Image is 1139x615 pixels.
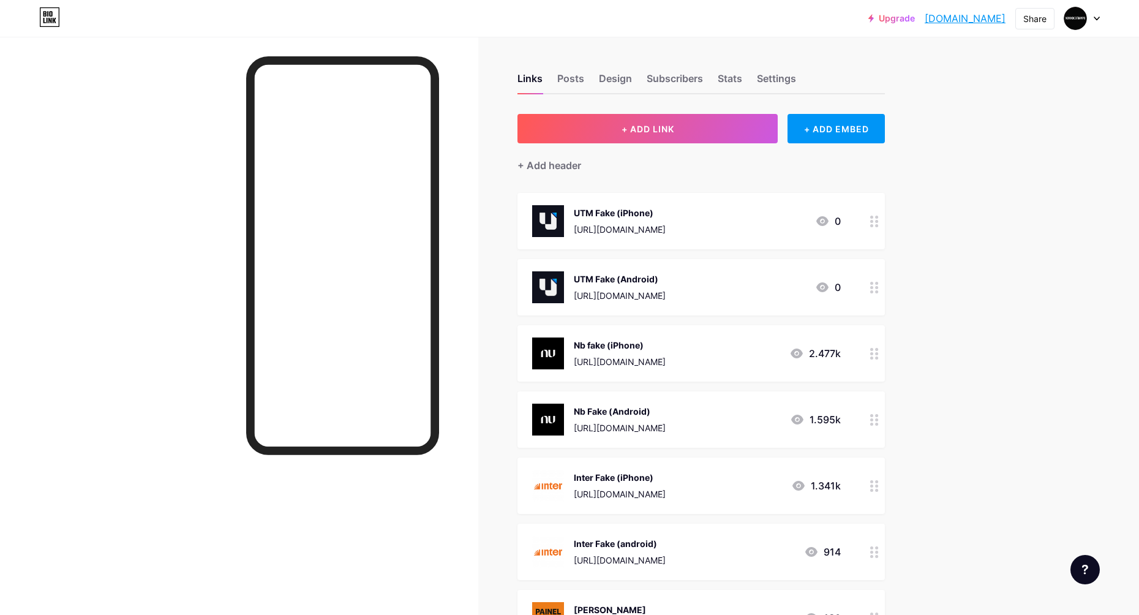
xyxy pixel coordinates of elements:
[532,205,564,237] img: UTM Fake (iPhone)
[532,338,564,369] img: Nb fake (iPhone)
[791,478,841,493] div: 1.341k
[757,71,796,93] div: Settings
[532,536,564,568] img: Inter Fake (android)
[804,545,841,559] div: 914
[574,421,666,434] div: [URL][DOMAIN_NAME]
[517,71,543,93] div: Links
[532,404,564,436] img: Nb Fake (Android)
[517,114,778,143] button: + ADD LINK
[517,158,581,173] div: + Add header
[574,223,666,236] div: [URL][DOMAIN_NAME]
[622,124,674,134] span: + ADD LINK
[815,214,841,228] div: 0
[790,412,841,427] div: 1.595k
[647,71,703,93] div: Subscribers
[532,470,564,502] img: Inter Fake (iPhone)
[574,206,666,219] div: UTM Fake (iPhone)
[574,537,666,550] div: Inter Fake (android)
[574,554,666,567] div: [URL][DOMAIN_NAME]
[557,71,584,93] div: Posts
[574,471,666,484] div: Inter Fake (iPhone)
[574,355,666,368] div: [URL][DOMAIN_NAME]
[574,289,666,302] div: [URL][DOMAIN_NAME]
[1064,7,1087,30] img: novindostrampo
[789,346,841,361] div: 2.477k
[1023,12,1047,25] div: Share
[868,13,915,23] a: Upgrade
[574,405,666,418] div: Nb Fake (Android)
[574,488,666,500] div: [URL][DOMAIN_NAME]
[599,71,632,93] div: Design
[788,114,885,143] div: + ADD EMBED
[718,71,742,93] div: Stats
[815,280,841,295] div: 0
[532,271,564,303] img: UTM Fake (Android)
[574,273,666,285] div: UTM Fake (Android)
[925,11,1006,26] a: [DOMAIN_NAME]
[574,339,666,352] div: Nb fake (iPhone)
